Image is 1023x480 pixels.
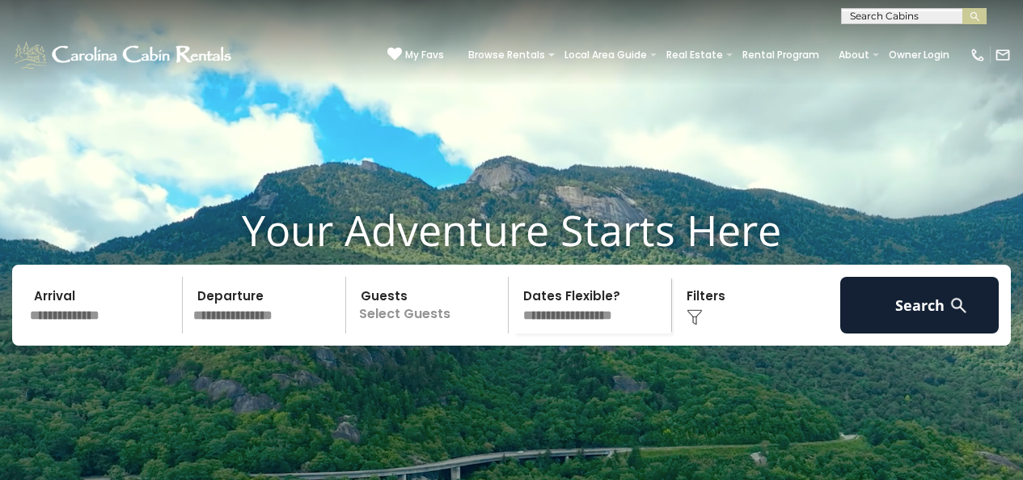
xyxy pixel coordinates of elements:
a: Local Area Guide [556,44,655,66]
img: search-regular-white.png [949,295,969,316]
img: mail-regular-white.png [995,47,1011,63]
a: Browse Rentals [460,44,553,66]
a: About [831,44,877,66]
span: My Favs [405,48,444,62]
a: Real Estate [658,44,731,66]
img: filter--v1.png [687,309,703,325]
img: phone-regular-white.png [970,47,986,63]
img: White-1-1-2.png [12,39,236,71]
a: My Favs [387,47,444,63]
button: Search [840,277,999,333]
a: Rental Program [734,44,827,66]
a: Owner Login [881,44,957,66]
p: Select Guests [351,277,509,333]
h1: Your Adventure Starts Here [12,205,1011,255]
